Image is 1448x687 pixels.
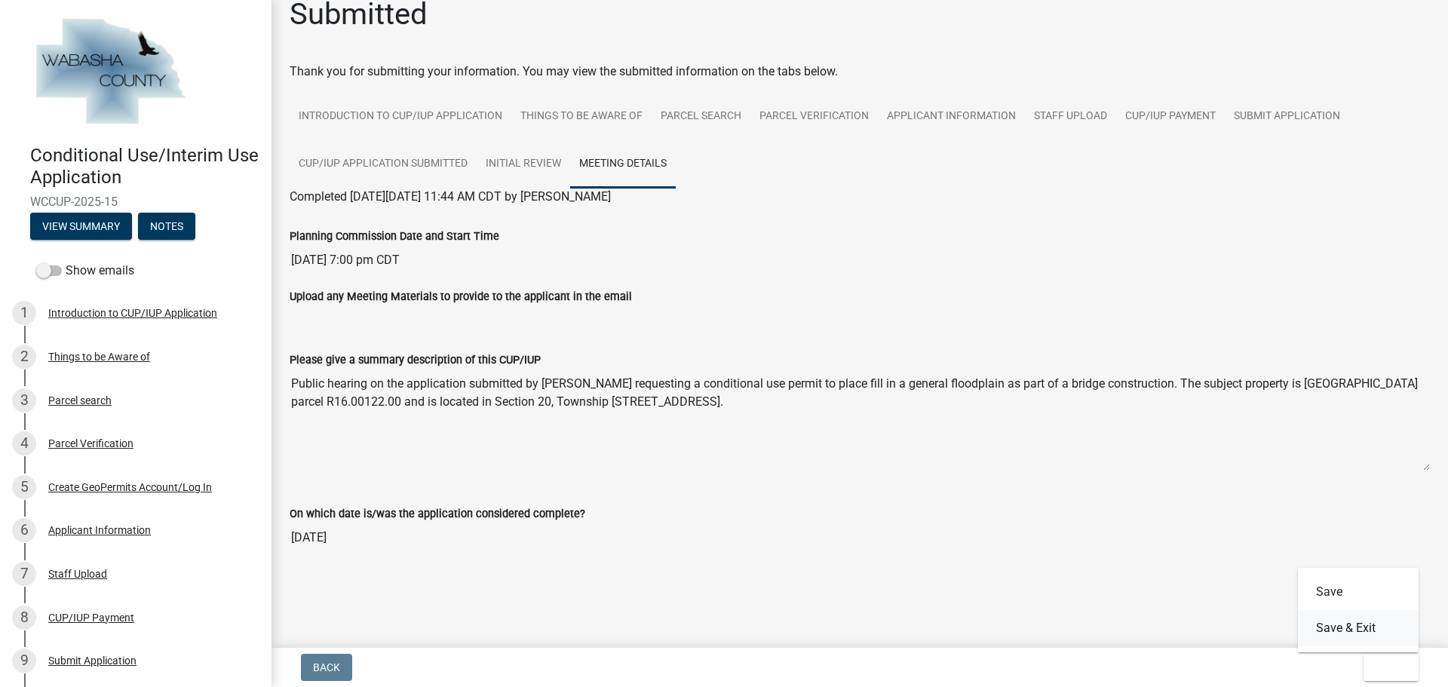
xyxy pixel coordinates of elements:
a: Parcel search [652,93,750,141]
button: Save [1298,574,1419,610]
div: Things to be Aware of [48,351,150,362]
div: 3 [12,388,36,413]
div: 2 [12,345,36,369]
button: View Summary [30,213,132,240]
label: Please give a summary description of this CUP/IUP [290,355,541,366]
div: Exit [1298,568,1419,652]
a: Submit Application [1225,93,1349,141]
span: Back [313,661,340,673]
div: Parcel Verification [48,438,133,449]
a: Staff Upload [1025,93,1116,141]
a: Applicant Information [878,93,1025,141]
div: 7 [12,562,36,586]
label: Planning Commission Date and Start Time [290,232,499,242]
label: Upload any Meeting Materials to provide to the applicant in the email [290,292,632,302]
div: Staff Upload [48,569,107,579]
wm-modal-confirm: Notes [138,221,195,233]
div: 8 [12,606,36,630]
div: Submit Application [48,655,137,666]
a: Things to be Aware of [511,93,652,141]
button: Save & Exit [1298,610,1419,646]
div: Applicant Information [48,525,151,535]
div: Create GeoPermits Account/Log In [48,482,212,492]
div: 6 [12,518,36,542]
a: CUP/IUP Application Submitted [290,140,477,189]
button: Exit [1364,654,1419,681]
span: Completed [DATE][DATE] 11:44 AM CDT by [PERSON_NAME] [290,189,611,204]
a: Introduction to CUP/IUP Application [290,93,511,141]
a: Meeting Details [570,140,676,189]
div: 5 [12,475,36,499]
button: Notes [138,213,195,240]
wm-modal-confirm: Summary [30,221,132,233]
label: Show emails [36,262,134,280]
span: Exit [1376,661,1397,673]
div: 1 [12,301,36,325]
a: Initial Review [477,140,570,189]
label: On which date is/was the application considered complete? [290,509,585,520]
a: CUP/IUP Payment [1116,93,1225,141]
span: WCCUP-2025-15 [30,195,241,209]
div: 4 [12,431,36,455]
h4: Conditional Use/Interim Use Application [30,145,259,189]
a: Parcel Verification [750,93,878,141]
div: Introduction to CUP/IUP Application [48,308,217,318]
div: Thank you for submitting your information. You may view the submitted information on the tabs below. [290,63,1430,81]
div: CUP/IUP Payment [48,612,134,623]
div: 9 [12,649,36,673]
img: Wabasha County, Minnesota [30,16,190,129]
button: Back [301,654,352,681]
div: Parcel search [48,395,112,406]
textarea: Public hearing on the application submitted by [PERSON_NAME] requesting a conditional use permit ... [290,369,1430,471]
